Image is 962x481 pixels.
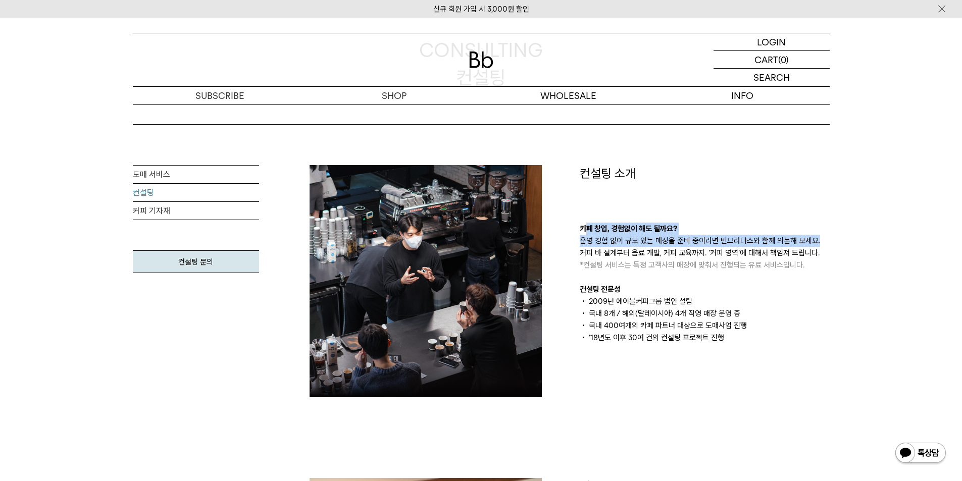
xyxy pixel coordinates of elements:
[133,184,259,202] a: 컨설팅
[894,442,947,466] img: 카카오톡 채널 1:1 채팅 버튼
[754,51,778,68] p: CART
[133,166,259,184] a: 도매 서비스
[714,33,830,51] a: LOGIN
[655,87,830,104] p: INFO
[433,5,529,14] a: 신규 회원 가입 시 3,000원 할인
[580,165,830,182] p: 컨설팅 소개
[714,51,830,69] a: CART (0)
[481,87,655,104] p: WHOLESALE
[757,33,786,50] p: LOGIN
[580,332,830,344] li: ‘18년도 이후 30여 건의 컨설팅 프로젝트 진행
[469,51,493,68] img: 로고
[133,87,307,104] a: SUBSCRIBE
[580,260,804,270] span: *컨설팅 서비스는 특정 고객사의 매장에 맞춰서 진행되는 유료 서비스입니다.
[753,69,790,86] p: SEARCH
[778,51,789,68] p: (0)
[580,307,830,319] li: 국내 8개 / 해외(말레이시아) 4개 직영 매장 운영 중
[580,283,830,295] p: 컨설팅 전문성
[307,87,481,104] a: SHOP
[580,295,830,307] li: 2009년 에이블커피그룹 법인 설립
[580,235,830,271] p: 운영 경험 없이 규모 있는 매장을 준비 중이라면 빈브라더스와 함께 의논해 보세요. 커피 바 설계부터 음료 개발, 커피 교육까지. ‘커피 영역’에 대해서 책임져 드립니다.
[133,250,259,273] a: 컨설팅 문의
[580,223,830,235] p: 카페 창업, 경험없이 해도 될까요?
[133,202,259,220] a: 커피 기자재
[580,319,830,332] li: 국내 400여개의 카페 파트너 대상으로 도매사업 진행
